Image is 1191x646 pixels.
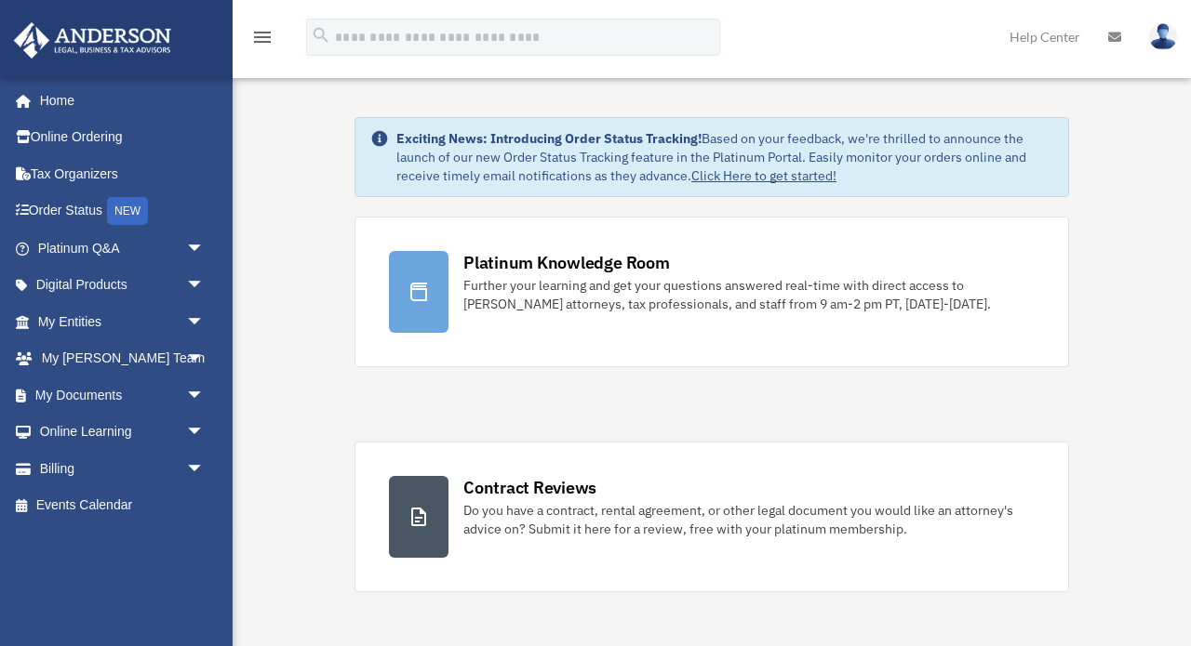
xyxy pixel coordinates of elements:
[13,340,233,377] a: My [PERSON_NAME] Teamarrow_drop_down
[251,26,274,48] i: menu
[13,487,233,524] a: Events Calendar
[13,414,233,451] a: Online Learningarrow_drop_down
[355,217,1069,367] a: Platinum Knowledge Room Further your learning and get your questions answered real-time with dire...
[463,276,1035,313] div: Further your learning and get your questions answered real-time with direct access to [PERSON_NAM...
[1149,23,1177,50] img: User Pic
[13,267,233,304] a: Digital Productsarrow_drop_down
[311,25,331,46] i: search
[463,501,1035,538] div: Do you have a contract, rental agreement, or other legal document you would like an attorney's ad...
[186,376,223,415] span: arrow_drop_down
[186,340,223,378] span: arrow_drop_down
[13,155,233,192] a: Tax Organizers
[186,303,223,341] span: arrow_drop_down
[107,197,148,225] div: NEW
[463,251,670,274] div: Platinum Knowledge Room
[186,267,223,305] span: arrow_drop_down
[13,450,233,487] a: Billingarrow_drop_down
[186,230,223,268] span: arrow_drop_down
[8,22,177,59] img: Anderson Advisors Platinum Portal
[13,82,223,119] a: Home
[186,450,223,488] span: arrow_drop_down
[396,130,702,147] strong: Exciting News: Introducing Order Status Tracking!
[13,376,233,414] a: My Documentsarrow_drop_down
[691,167,836,184] a: Click Here to get started!
[186,414,223,452] span: arrow_drop_down
[396,129,1053,185] div: Based on your feedback, we're thrilled to announce the launch of our new Order Status Tracking fe...
[251,33,274,48] a: menu
[13,303,233,340] a: My Entitiesarrow_drop_down
[355,442,1069,592] a: Contract Reviews Do you have a contract, rental agreement, or other legal document you would like...
[463,476,596,499] div: Contract Reviews
[13,230,233,267] a: Platinum Q&Aarrow_drop_down
[13,119,233,156] a: Online Ordering
[13,192,233,231] a: Order StatusNEW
